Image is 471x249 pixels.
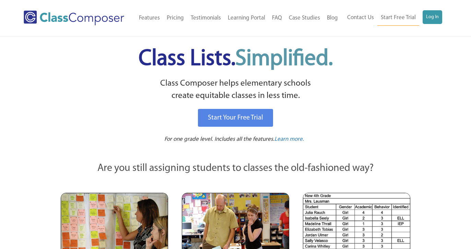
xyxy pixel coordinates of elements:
p: Class Composer helps elementary schools create equitable classes in less time. [60,77,412,102]
a: Features [136,11,163,26]
a: Contact Us [344,10,377,25]
a: Start Your Free Trial [198,109,273,127]
a: Start Free Trial [377,10,419,26]
a: FAQ [269,11,285,26]
nav: Header Menu [135,11,342,26]
a: Testimonials [187,11,224,26]
a: Case Studies [285,11,323,26]
img: Class Composer [24,11,124,25]
a: Pricing [163,11,187,26]
nav: Header Menu [341,10,442,26]
a: Blog [323,11,341,26]
span: Class Lists. [139,48,333,70]
p: Are you still assigning students to classes the old-fashioned way? [61,161,411,176]
span: Simplified. [235,48,333,70]
a: Learn more. [274,135,304,144]
span: Start Your Free Trial [208,114,263,121]
span: For one grade level. Includes all the features. [164,136,274,142]
span: Learn more. [274,136,304,142]
a: Learning Portal [224,11,269,26]
a: Log In [423,10,442,24]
